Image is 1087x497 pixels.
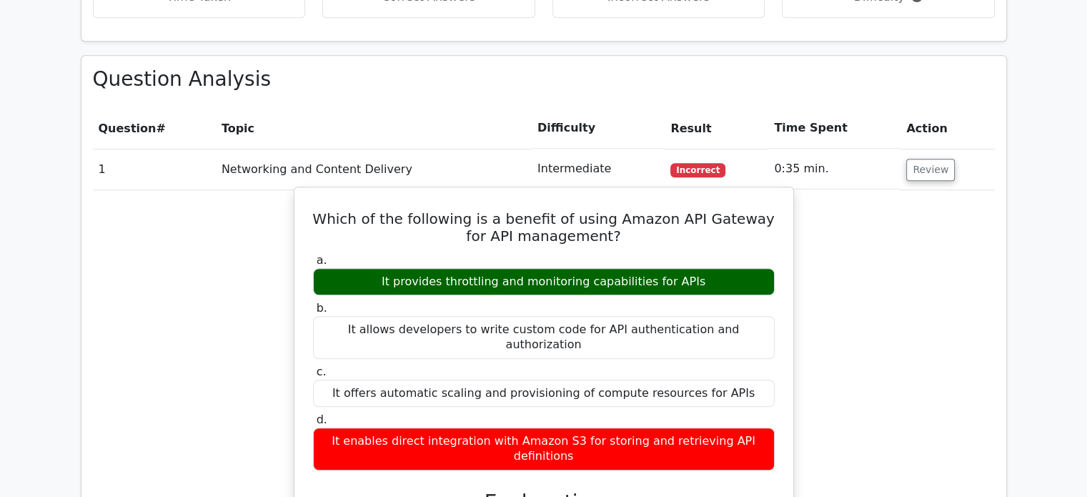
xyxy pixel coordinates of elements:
[216,108,532,149] th: Topic
[768,108,900,149] th: Time Spent
[313,428,775,471] div: It enables direct integration with Amazon S3 for storing and retrieving API definitions
[906,159,955,181] button: Review
[216,149,532,190] td: Networking and Content Delivery
[670,163,725,177] span: Incorrect
[313,380,775,408] div: It offers automatic scaling and provisioning of compute resources for APIs
[900,108,994,149] th: Action
[93,108,216,149] th: #
[93,149,216,190] td: 1
[768,149,900,190] td: 0:35 min.
[93,67,995,92] h3: Question Analysis
[313,268,775,296] div: It provides throttling and monitoring capabilities for APIs
[317,253,327,267] span: a.
[532,149,665,190] td: Intermediate
[317,301,327,315] span: b.
[665,108,768,149] th: Result
[99,122,157,135] span: Question
[317,413,327,426] span: d.
[312,210,776,245] h5: Which of the following is a benefit of using Amazon API Gateway for API management?
[532,108,665,149] th: Difficulty
[317,365,327,378] span: c.
[313,316,775,359] div: It allows developers to write custom code for API authentication and authorization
